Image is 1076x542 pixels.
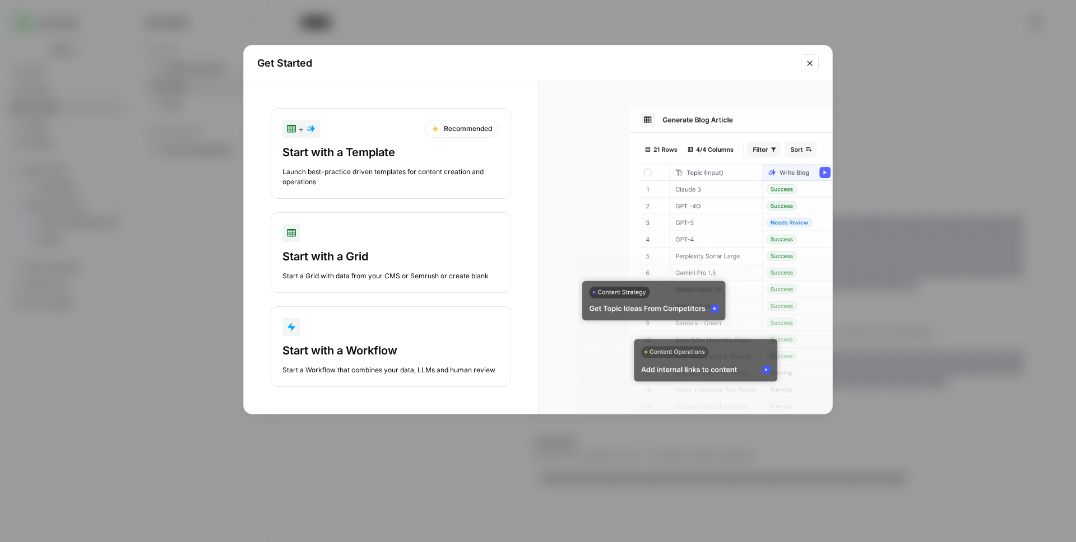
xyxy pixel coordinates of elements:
[271,108,511,199] button: +RecommendedStart with a TemplateLaunch best-practice driven templates for content creation and o...
[257,55,794,71] h2: Get Started
[282,144,499,160] div: Start with a Template
[282,343,499,358] div: Start with a Workflow
[282,365,499,375] div: Start a Workflow that combines your data, LLMs and human review
[282,271,499,281] div: Start a Grid with data from your CMS or Semrush or create blank
[282,249,499,264] div: Start with a Grid
[287,122,316,135] div: +
[282,167,499,187] div: Launch best-practice driven templates for content creation and operations
[271,306,511,387] button: Start with a WorkflowStart a Workflow that combines your data, LLMs and human review
[271,212,511,293] button: Start with a GridStart a Grid with data from your CMS or Semrush or create blank
[801,54,819,72] button: Close modal
[424,120,499,138] div: Recommended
